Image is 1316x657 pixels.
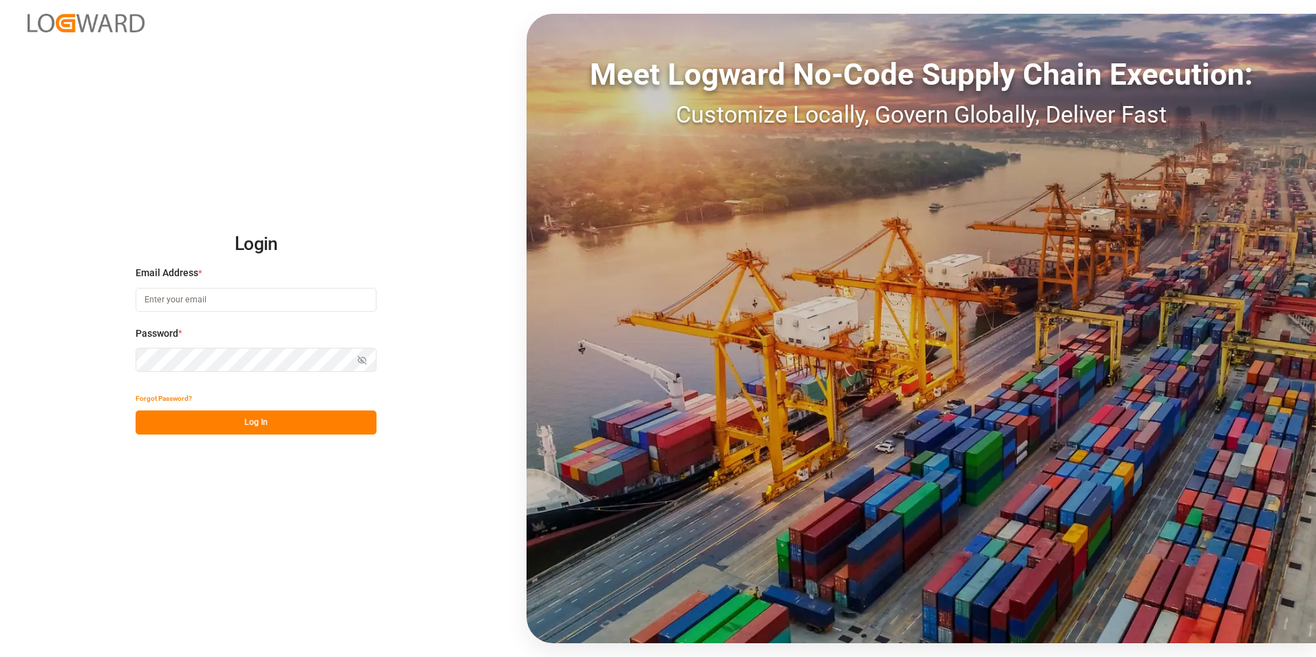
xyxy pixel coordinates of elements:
[136,386,192,410] button: Forgot Password?
[136,410,376,435] button: Log In
[136,266,198,280] span: Email Address
[28,14,145,32] img: Logward_new_orange.png
[136,288,376,312] input: Enter your email
[136,222,376,267] h2: Login
[527,97,1316,132] div: Customize Locally, Govern Globally, Deliver Fast
[136,326,178,341] span: Password
[527,52,1316,97] div: Meet Logward No-Code Supply Chain Execution:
